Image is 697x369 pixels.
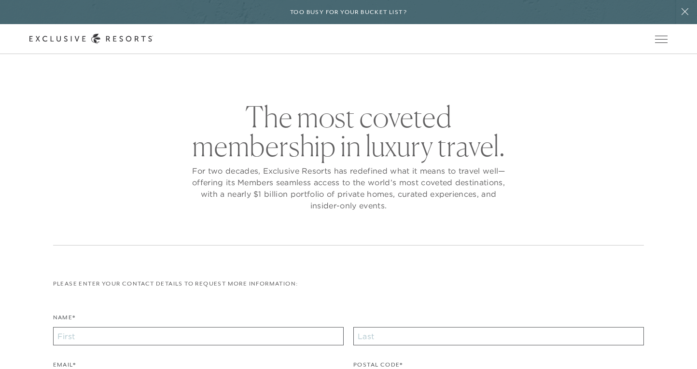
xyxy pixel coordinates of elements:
[655,36,668,42] button: Open navigation
[53,279,644,288] p: Please enter your contact details to request more information:
[53,327,344,345] input: First
[189,165,508,211] p: For two decades, Exclusive Resorts has redefined what it means to travel well—offering its Member...
[189,102,508,160] h2: The most coveted membership in luxury travel.
[437,137,697,369] iframe: Qualified Messenger
[53,313,76,327] label: Name*
[353,327,644,345] input: Last
[290,8,407,17] h6: Too busy for your bucket list?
